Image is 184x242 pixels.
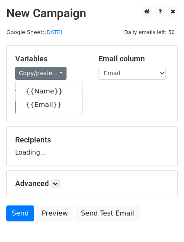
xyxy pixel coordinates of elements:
h5: Advanced [15,179,169,188]
h5: Email column [99,54,169,63]
h2: New Campaign [6,6,178,21]
span: Daily emails left: 50 [121,28,178,37]
a: {{Name}} [16,84,82,98]
a: Preview [36,205,73,221]
div: Loading... [15,135,169,157]
a: Send Test Email [75,205,139,221]
a: Copy/paste... [15,67,67,80]
small: Google Sheet: [6,29,62,35]
a: {{Email}} [16,98,82,111]
a: Send [6,205,34,221]
a: [DATE] [44,29,62,35]
a: Daily emails left: 50 [121,29,178,35]
h5: Variables [15,54,86,63]
h5: Recipients [15,135,169,145]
